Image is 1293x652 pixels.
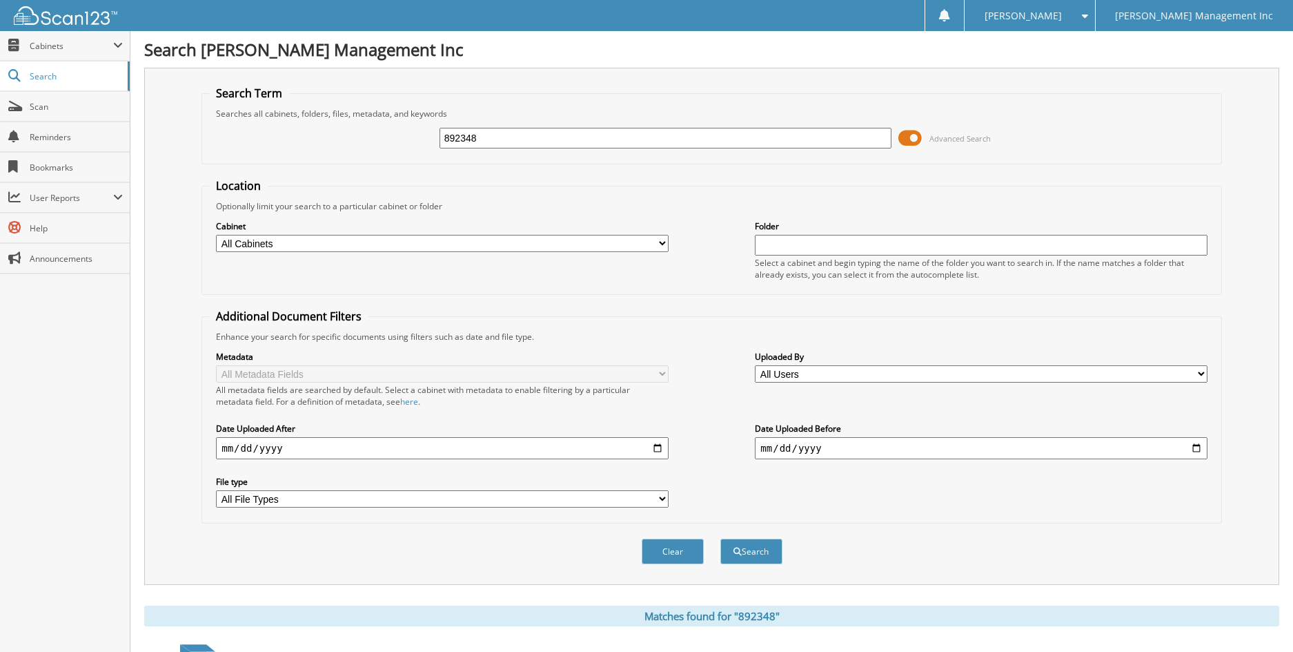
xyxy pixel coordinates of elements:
[209,331,1214,343] div: Enhance your search for specific documents using filters such as date and file type.
[216,384,668,407] div: All metadata fields are searched by default. Select a cabinet with metadata to enable filtering b...
[642,539,704,564] button: Clear
[30,101,123,113] span: Scan
[30,162,123,173] span: Bookmarks
[216,476,668,488] label: File type
[755,220,1207,232] label: Folder
[216,423,668,434] label: Date Uploaded After
[144,38,1279,61] h1: Search [PERSON_NAME] Management Inc
[755,351,1207,363] label: Uploaded By
[30,222,123,234] span: Help
[755,257,1207,280] div: Select a cabinet and begin typing the name of the folder you want to search in. If the name match...
[209,108,1214,119] div: Searches all cabinets, folders, files, metadata, and keywords
[755,437,1207,459] input: end
[209,200,1214,212] div: Optionally limit your search to a particular cabinet or folder
[209,178,268,193] legend: Location
[1115,12,1273,20] span: [PERSON_NAME] Management Inc
[14,6,117,25] img: scan123-logo-white.svg
[216,351,668,363] label: Metadata
[216,220,668,232] label: Cabinet
[30,40,113,52] span: Cabinets
[30,131,123,143] span: Reminders
[216,437,668,459] input: start
[144,606,1279,626] div: Matches found for "892348"
[720,539,782,564] button: Search
[30,253,123,265] span: Announcements
[30,70,121,82] span: Search
[30,192,113,204] span: User Reports
[400,396,418,407] a: here
[209,86,289,101] legend: Search Term
[929,133,991,144] span: Advanced Search
[209,309,368,324] legend: Additional Document Filters
[985,12,1062,20] span: [PERSON_NAME]
[755,423,1207,434] label: Date Uploaded Before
